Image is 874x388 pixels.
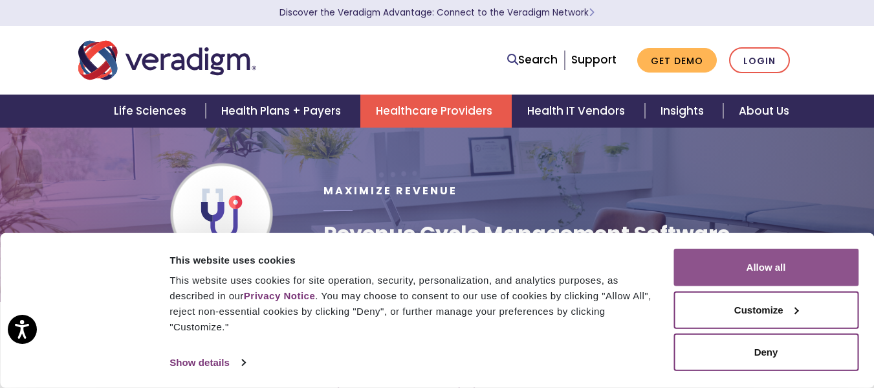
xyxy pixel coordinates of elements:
a: Support [571,52,617,67]
a: About Us [723,95,805,128]
a: Privacy Notice [244,290,315,301]
img: Veradigm logo [78,39,256,82]
button: Allow all [673,249,858,286]
a: Health Plans + Payers [206,95,360,128]
a: Health IT Vendors [512,95,644,128]
span: Maximize Revenue [323,183,457,198]
span: Learn More [589,6,595,19]
a: Search [507,51,558,69]
div: This website uses cookies for site operation, security, personalization, and analytics purposes, ... [169,273,659,335]
a: Get Demo [637,48,717,73]
button: Customize [673,291,858,328]
a: Discover the Veradigm Advantage: Connect to the Veradigm NetworkLearn More [279,6,595,19]
div: This website uses cookies [169,252,659,268]
h1: Revenue Cycle Management Software [323,222,730,246]
a: Show details [169,353,245,372]
a: Life Sciences [98,95,206,128]
a: Healthcare Providers [360,95,512,128]
a: Insights [645,95,723,128]
a: Login [729,47,790,74]
iframe: Drift Chat Widget [626,295,858,372]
